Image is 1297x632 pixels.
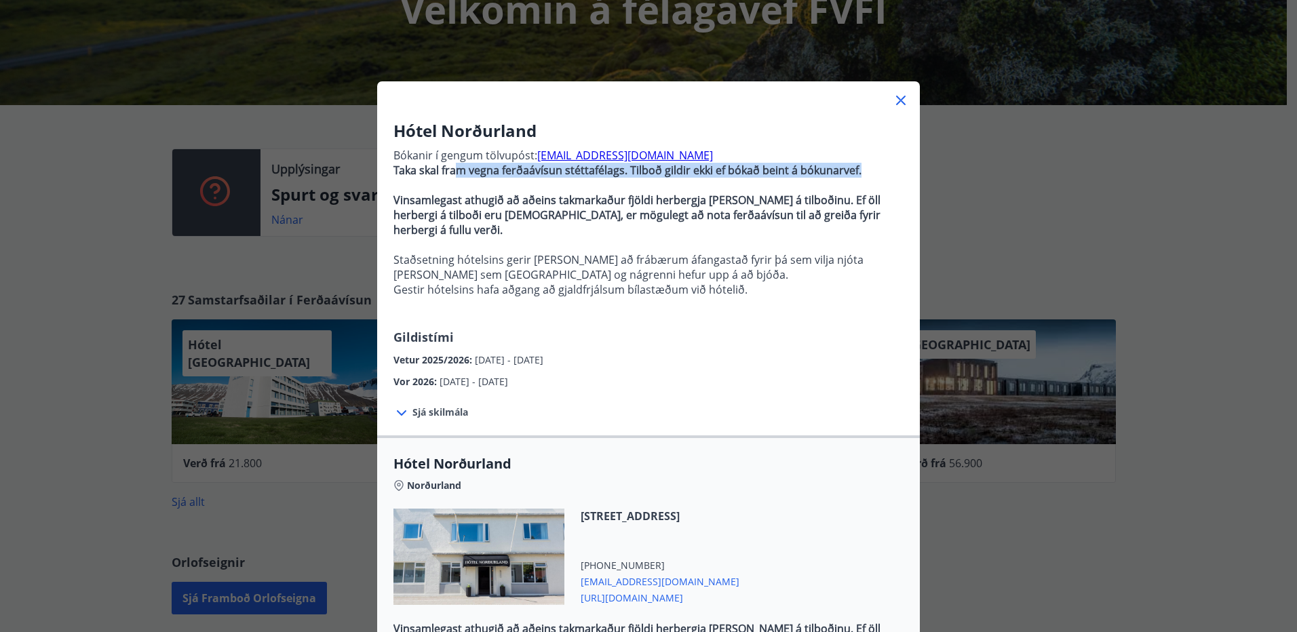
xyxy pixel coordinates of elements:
span: [URL][DOMAIN_NAME] [581,589,739,605]
span: Hótel Norðurland [393,454,904,473]
span: [DATE] - [DATE] [440,375,508,388]
span: [EMAIL_ADDRESS][DOMAIN_NAME] [581,572,739,589]
h3: Hótel Norðurland [393,119,904,142]
span: [STREET_ADDRESS] [581,509,739,524]
span: Norðurland [407,479,461,492]
p: Bókanir í gengum tölvupóst: [393,148,904,163]
span: [DATE] - [DATE] [475,353,543,366]
a: [EMAIL_ADDRESS][DOMAIN_NAME] [537,148,713,163]
strong: Taka skal fram vegna ferðaávísun stéttafélags. Tilboð gildir ekki ef bókað beint á bókunarvef. [393,163,862,178]
span: [PHONE_NUMBER] [581,559,739,572]
p: Gestir hótelsins hafa aðgang að gjaldfrjálsum bílastæðum við hótelið. [393,282,904,297]
span: Vor 2026 : [393,375,440,388]
span: Gildistími [393,329,454,345]
span: Vetur 2025/2026 : [393,353,475,366]
span: Sjá skilmála [412,406,468,419]
strong: Vinsamlegast athugið að aðeins takmarkaður fjöldi herbergja [PERSON_NAME] á tilboðinu. Ef öll her... [393,193,880,237]
p: Staðsetning hótelsins gerir [PERSON_NAME] að frábærum áfangastað fyrir þá sem vilja njóta [PERSON... [393,252,904,282]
